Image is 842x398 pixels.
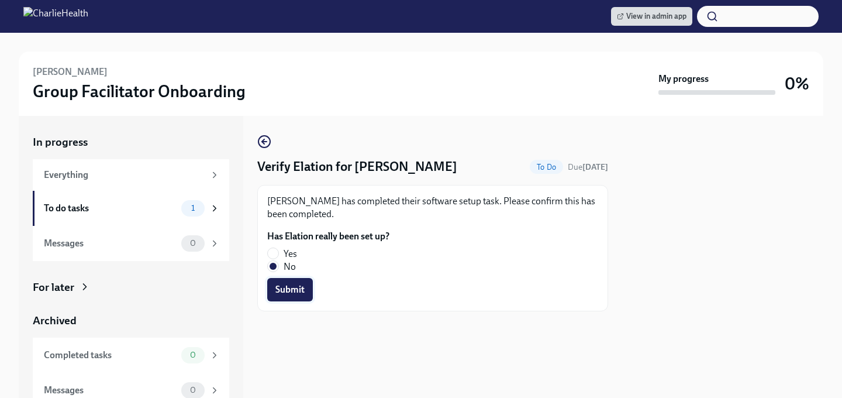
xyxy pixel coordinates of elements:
[183,239,203,248] span: 0
[617,11,686,22] span: View in admin app
[257,158,457,176] h4: Verify Elation for [PERSON_NAME]
[33,338,229,373] a: Completed tasks0
[44,237,177,250] div: Messages
[33,159,229,191] a: Everything
[184,204,202,212] span: 1
[44,349,177,362] div: Completed tasks
[568,162,608,172] span: Due
[33,280,74,295] div: For later
[267,230,389,243] label: Has Elation really been set up?
[44,202,177,215] div: To do tasks
[44,384,177,397] div: Messages
[267,195,598,221] p: [PERSON_NAME] has completed their software setup task. Please confirm this has been completed.
[284,248,297,260] span: Yes
[33,226,229,261] a: Messages0
[658,73,709,85] strong: My progress
[183,386,203,394] span: 0
[275,284,305,296] span: Submit
[568,162,608,173] span: September 21st, 2025 10:00
[582,162,608,172] strong: [DATE]
[284,260,296,273] span: No
[183,351,203,359] span: 0
[33,81,246,102] h3: Group Facilitator Onboarding
[33,191,229,226] a: To do tasks1
[785,73,809,94] h3: 0%
[611,7,692,26] a: View in admin app
[33,66,108,78] h6: [PERSON_NAME]
[44,169,205,181] div: Everything
[33,135,229,150] a: In progress
[530,163,563,171] span: To Do
[33,313,229,328] a: Archived
[23,7,88,26] img: CharlieHealth
[267,278,313,301] button: Submit
[33,280,229,295] a: For later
